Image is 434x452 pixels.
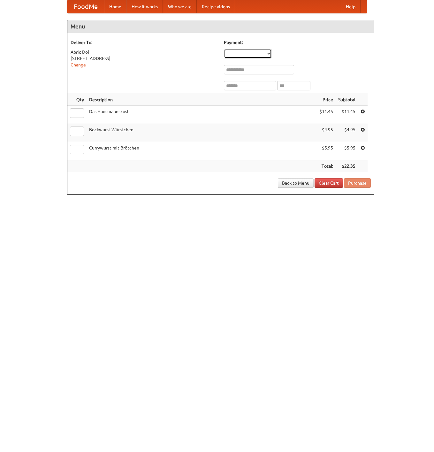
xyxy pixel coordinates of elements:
td: $11.45 [317,106,336,124]
div: Abric Dol [71,49,217,55]
a: Home [104,0,126,13]
a: Back to Menu [278,178,314,188]
td: Currywurst mit Brötchen [87,142,317,160]
th: Qty [67,94,87,106]
td: $4.95 [317,124,336,142]
th: Price [317,94,336,106]
th: Subtotal [336,94,358,106]
td: $5.95 [317,142,336,160]
a: Who we are [163,0,197,13]
th: $22.35 [336,160,358,172]
td: $5.95 [336,142,358,160]
a: How it works [126,0,163,13]
a: Clear Cart [315,178,343,188]
a: Recipe videos [197,0,235,13]
td: $4.95 [336,124,358,142]
a: Help [341,0,361,13]
div: [STREET_ADDRESS] [71,55,217,62]
th: Description [87,94,317,106]
td: Bockwurst Würstchen [87,124,317,142]
a: Change [71,62,86,67]
h5: Payment: [224,39,371,46]
h5: Deliver To: [71,39,217,46]
button: Purchase [344,178,371,188]
td: Das Hausmannskost [87,106,317,124]
h4: Menu [67,20,374,33]
a: FoodMe [67,0,104,13]
td: $11.45 [336,106,358,124]
th: Total: [317,160,336,172]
